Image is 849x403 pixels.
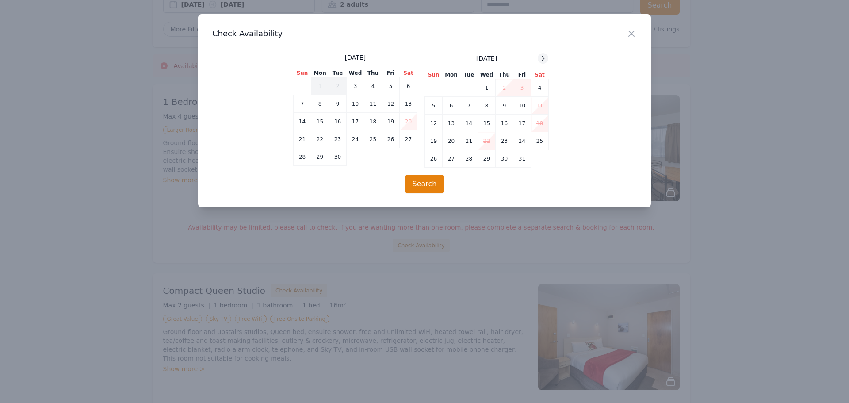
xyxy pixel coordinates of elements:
[364,77,382,95] td: 4
[311,95,329,113] td: 8
[400,69,417,77] th: Sat
[443,115,460,132] td: 13
[400,113,417,130] td: 20
[294,130,311,148] td: 21
[476,54,497,63] span: [DATE]
[347,95,364,113] td: 10
[478,71,496,79] th: Wed
[311,148,329,166] td: 29
[347,77,364,95] td: 3
[347,69,364,77] th: Wed
[364,95,382,113] td: 11
[347,113,364,130] td: 17
[329,95,347,113] td: 9
[460,132,478,150] td: 21
[405,175,444,193] button: Search
[531,132,549,150] td: 25
[425,71,443,79] th: Sun
[443,150,460,168] td: 27
[400,77,417,95] td: 6
[345,53,366,62] span: [DATE]
[496,71,513,79] th: Thu
[329,148,347,166] td: 30
[382,77,400,95] td: 5
[496,132,513,150] td: 23
[329,113,347,130] td: 16
[460,150,478,168] td: 28
[513,97,531,115] td: 10
[311,77,329,95] td: 1
[329,69,347,77] th: Tue
[478,115,496,132] td: 15
[212,28,637,39] h3: Check Availability
[400,95,417,113] td: 13
[400,130,417,148] td: 27
[294,148,311,166] td: 28
[382,69,400,77] th: Fri
[294,69,311,77] th: Sun
[460,97,478,115] td: 7
[425,150,443,168] td: 26
[364,113,382,130] td: 18
[513,71,531,79] th: Fri
[425,115,443,132] td: 12
[496,97,513,115] td: 9
[443,97,460,115] td: 6
[364,69,382,77] th: Thu
[478,132,496,150] td: 22
[513,79,531,97] td: 3
[382,95,400,113] td: 12
[513,150,531,168] td: 31
[531,97,549,115] td: 11
[531,79,549,97] td: 4
[294,113,311,130] td: 14
[531,115,549,132] td: 18
[443,71,460,79] th: Mon
[329,77,347,95] td: 2
[496,150,513,168] td: 30
[311,130,329,148] td: 22
[531,71,549,79] th: Sat
[460,71,478,79] th: Tue
[513,115,531,132] td: 17
[382,130,400,148] td: 26
[329,130,347,148] td: 23
[425,97,443,115] td: 5
[478,150,496,168] td: 29
[347,130,364,148] td: 24
[364,130,382,148] td: 25
[460,115,478,132] td: 14
[443,132,460,150] td: 20
[496,115,513,132] td: 16
[382,113,400,130] td: 19
[478,97,496,115] td: 8
[294,95,311,113] td: 7
[496,79,513,97] td: 2
[513,132,531,150] td: 24
[478,79,496,97] td: 1
[425,132,443,150] td: 19
[311,69,329,77] th: Mon
[311,113,329,130] td: 15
